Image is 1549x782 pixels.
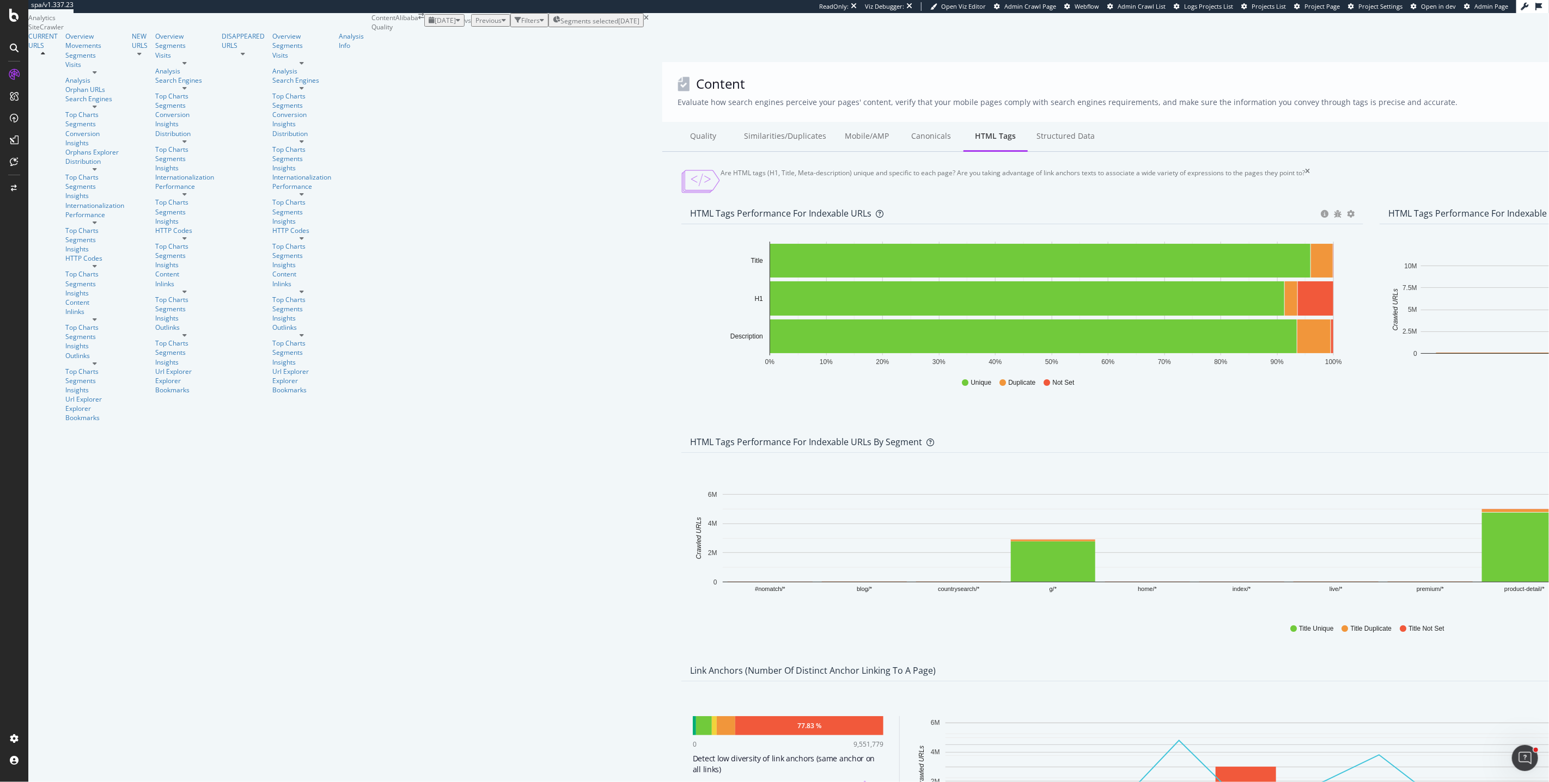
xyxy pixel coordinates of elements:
[155,182,214,191] a: Performance
[155,66,214,76] a: Analysis
[272,251,331,260] a: Segments
[819,2,849,11] div: ReadOnly:
[28,22,371,32] div: SiteCrawler
[272,313,331,323] a: Insights
[560,16,618,26] span: Segments selected
[65,254,124,263] a: HTTP Codes
[155,91,214,101] a: Top Charts
[1294,2,1340,11] a: Project Page
[155,119,214,128] div: Insights
[1358,2,1402,10] span: Project Settings
[65,201,124,210] div: Internationalization
[751,257,764,264] text: Title
[272,66,331,76] div: Analysis
[1408,306,1417,313] text: 5M
[65,351,124,360] div: Outlinks
[418,13,424,20] div: arrow-right-arrow-left
[435,16,456,25] span: 2025 Aug. 6th
[1413,350,1417,358] text: 0
[65,269,124,279] a: Top Charts
[155,163,214,173] div: Insights
[65,147,124,157] a: Orphans Explorer
[65,182,124,191] a: Segments
[155,313,214,323] a: Insights
[272,304,331,313] a: Segments
[1304,2,1340,10] span: Project Page
[222,32,265,50] div: DISAPPEARED URLS
[1241,2,1286,11] a: Projects List
[471,14,510,27] button: Previous
[932,358,946,366] text: 30%
[272,226,331,235] div: HTTP Codes
[65,341,124,350] div: Insights
[155,226,214,235] a: HTTP Codes
[272,279,331,288] a: Inlinks
[272,260,331,269] a: Insights
[65,376,124,385] div: Segments
[272,207,331,217] div: Segments
[1405,262,1417,270] text: 10M
[681,168,721,194] img: HTML Tags
[1392,288,1399,330] text: Crawled URLs
[65,119,124,128] div: Segments
[155,242,214,251] div: Top Charts
[65,157,124,166] a: Distribution
[155,51,214,60] div: Visits
[339,32,364,50] a: Analysis Info
[65,85,124,94] a: Orphan URLs
[272,41,331,50] div: Segments
[155,279,214,288] div: Inlinks
[155,260,214,269] div: Insights
[155,154,214,163] a: Segments
[155,295,214,304] div: Top Charts
[1334,210,1341,218] div: bug
[65,41,124,50] div: Movements
[155,173,214,182] div: Internationalization
[65,51,124,60] a: Segments
[65,32,124,41] div: Overview
[272,76,331,85] div: Search Engines
[272,163,331,173] a: Insights
[1184,2,1233,10] span: Logs Projects List
[65,395,124,404] a: Url Explorer
[65,288,124,298] div: Insights
[1118,2,1166,10] span: Admin Crawl List
[65,76,124,85] a: Analysis
[272,51,331,60] div: Visits
[272,198,331,207] a: Top Charts
[930,2,986,11] a: Open Viz Editor
[1402,328,1417,335] text: 2.5M
[65,235,124,244] a: Segments
[690,436,922,447] div: HTML Tags Performance for Indexable URLs by Segment
[155,269,214,279] a: Content
[865,2,904,11] div: Viz Debugger:
[272,269,331,279] a: Content
[155,110,214,119] a: Conversion
[272,154,331,163] div: Segments
[272,145,331,154] div: Top Charts
[696,76,745,91] span: Content
[272,119,331,128] div: Insights
[708,520,717,527] text: 4M
[65,173,124,182] a: Top Charts
[475,16,502,25] span: Previous
[1271,358,1284,366] text: 90%
[272,182,331,191] a: Performance
[155,304,214,313] div: Segments
[272,358,331,367] div: Insights
[65,226,124,235] a: Top Charts
[371,13,395,32] div: Content Quality
[1464,2,1508,11] a: Admin Page
[1402,284,1417,292] text: 7.5M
